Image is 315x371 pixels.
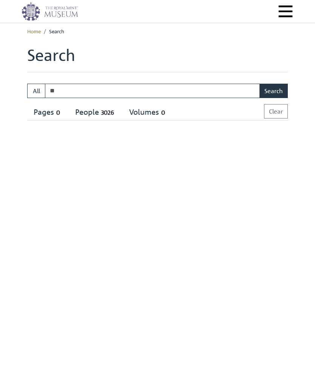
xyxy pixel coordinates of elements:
button: Clear [264,104,288,118]
input: Enter one or more search terms... [45,84,260,98]
span: 3026 [99,108,116,117]
span: Search [49,28,64,34]
button: Menu [278,3,293,19]
button: Search [259,84,288,98]
span: 0 [54,108,62,117]
div: People [75,108,116,117]
img: logo_wide.png [22,2,78,21]
h1: Search [27,45,288,72]
div: Pages [34,108,62,117]
div: Volumes [129,108,167,117]
button: All [27,84,45,98]
span: 0 [159,108,167,117]
a: Home [27,28,41,34]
